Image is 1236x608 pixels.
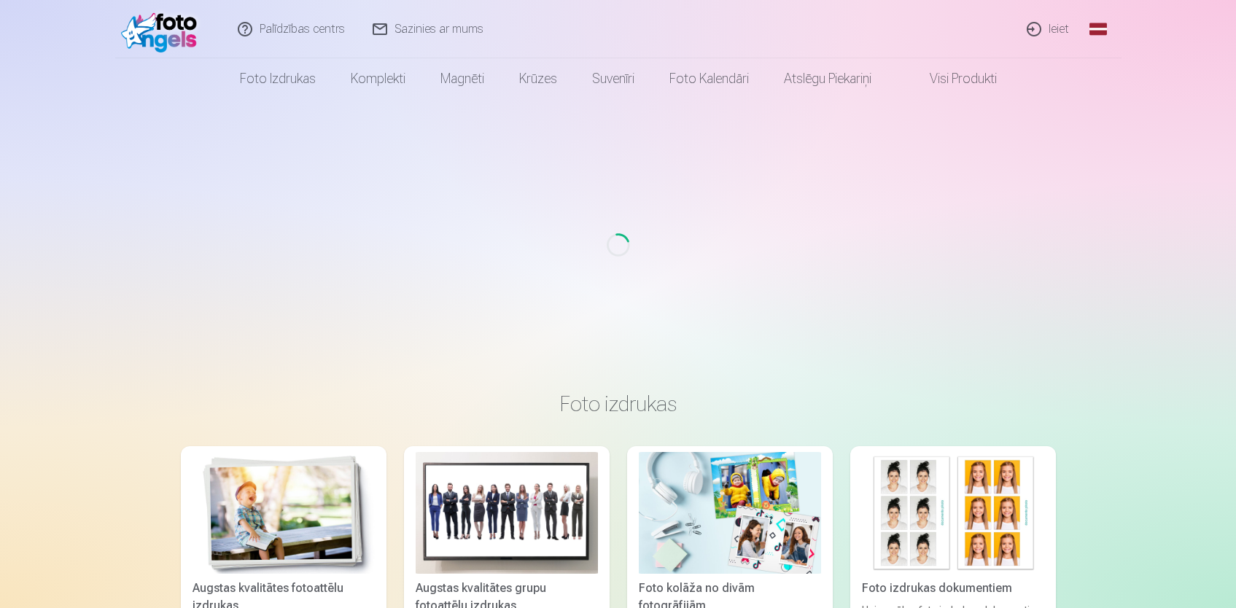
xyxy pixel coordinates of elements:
[652,58,766,99] a: Foto kalendāri
[889,58,1014,99] a: Visi produkti
[575,58,652,99] a: Suvenīri
[193,391,1044,417] h3: Foto izdrukas
[423,58,502,99] a: Magnēti
[416,452,598,574] img: Augstas kvalitātes grupu fotoattēlu izdrukas
[193,452,375,574] img: Augstas kvalitātes fotoattēlu izdrukas
[862,452,1044,574] img: Foto izdrukas dokumentiem
[856,580,1050,597] div: Foto izdrukas dokumentiem
[639,452,821,574] img: Foto kolāža no divām fotogrāfijām
[333,58,423,99] a: Komplekti
[222,58,333,99] a: Foto izdrukas
[502,58,575,99] a: Krūzes
[121,6,205,52] img: /fa1
[766,58,889,99] a: Atslēgu piekariņi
